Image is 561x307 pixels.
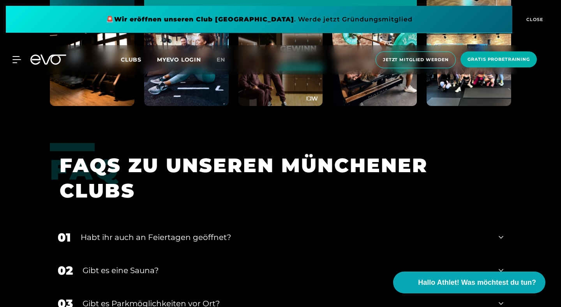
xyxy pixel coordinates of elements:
[217,56,225,63] span: en
[418,277,536,288] span: Hallo Athlet! Was möchtest du tun?
[512,6,555,33] button: CLOSE
[217,55,235,64] a: en
[524,16,543,23] span: CLOSE
[81,231,489,243] div: Habt ihr auch an Feiertagen geöffnet?
[383,56,448,63] span: Jetzt Mitglied werden
[83,265,489,276] div: Gibt es eine Sauna?
[373,51,458,68] a: Jetzt Mitglied werden
[157,56,201,63] a: MYEVO LOGIN
[60,153,492,203] h1: FAQS ZU UNSEREN MÜNCHENER CLUBS
[393,272,545,293] button: Hallo Athlet! Was möchtest du tun?
[467,56,530,63] span: Gratis Probetraining
[58,229,71,246] div: 01
[121,56,141,63] span: Clubs
[58,262,73,279] div: 02
[458,51,539,68] a: Gratis Probetraining
[121,56,157,63] a: Clubs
